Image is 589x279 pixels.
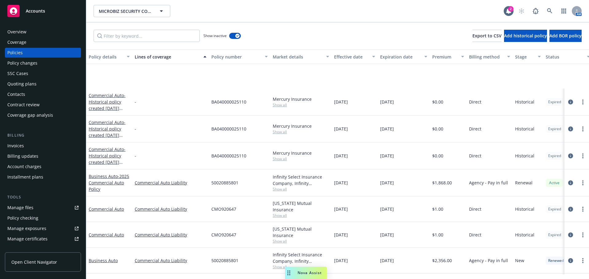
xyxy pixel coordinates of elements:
[469,232,481,238] span: Direct
[209,49,270,64] button: Policy number
[515,153,534,159] span: Historical
[432,257,452,264] span: $2,356.00
[211,126,246,132] span: BA040000025110
[273,54,322,60] div: Market details
[7,244,38,254] div: Manage claims
[469,99,481,105] span: Direct
[285,267,327,279] button: Nova Assist
[132,49,209,64] button: Lines of coverage
[273,264,329,270] span: Show all
[380,179,394,186] span: [DATE]
[380,232,394,238] span: [DATE]
[334,232,348,238] span: [DATE]
[211,232,236,238] span: CMO920647
[273,96,329,102] div: Mercury Insurance
[86,49,132,64] button: Policy details
[504,30,547,42] button: Add historical policy
[89,92,125,118] a: Commercial Auto
[89,146,125,172] a: Commercial Auto
[334,126,348,132] span: [DATE]
[5,172,81,182] a: Installment plans
[5,58,81,68] a: Policy changes
[7,48,23,58] div: Policies
[515,257,524,264] span: New
[5,141,81,151] a: Invoices
[7,58,37,68] div: Policy changes
[5,224,81,233] a: Manage exposures
[7,203,33,213] div: Manage files
[549,33,582,39] span: Add BOR policy
[273,129,329,134] span: Show all
[273,226,329,239] div: [US_STATE] Mutual Insurance
[7,234,48,244] div: Manage certificates
[378,49,430,64] button: Expiration date
[548,258,564,263] span: Renewed
[504,33,547,39] span: Add historical policy
[5,151,81,161] a: Billing updates
[89,54,123,60] div: Policy details
[7,69,28,78] div: SSC Cases
[5,69,81,78] a: SSC Cases
[469,126,481,132] span: Direct
[135,257,206,264] a: Commercial Auto Liability
[211,54,261,60] div: Policy number
[7,141,24,151] div: Invoices
[579,152,587,160] a: more
[380,257,394,264] span: [DATE]
[508,6,514,12] div: 2
[515,206,534,212] span: Historical
[273,123,329,129] div: Mercury Insurance
[380,206,394,212] span: [DATE]
[89,119,125,145] a: Commercial Auto
[380,126,394,132] span: [DATE]
[549,30,582,42] button: Add BOR policy
[211,153,246,159] span: BA040000025110
[567,231,574,239] a: circleInformation
[7,79,37,89] div: Quoting plans
[273,187,329,192] span: Show all
[5,234,81,244] a: Manage certificates
[273,102,329,107] span: Show all
[548,206,561,212] span: Expired
[515,232,534,238] span: Historical
[546,54,583,60] div: Status
[211,179,238,186] span: 50020885801
[135,153,136,159] span: -
[380,99,394,105] span: [DATE]
[7,162,41,172] div: Account charges
[285,267,293,279] div: Drag to move
[567,205,574,213] a: circleInformation
[567,98,574,106] a: circleInformation
[469,257,508,264] span: Agency - Pay in full
[273,200,329,213] div: [US_STATE] Mutual Insurance
[467,49,513,64] button: Billing method
[567,179,574,187] a: circleInformation
[469,54,503,60] div: Billing method
[94,5,170,17] button: MICROBIZ SECURITY COMPANY
[5,48,81,58] a: Policies
[472,33,502,39] span: Export to CSV
[432,153,443,159] span: $0.00
[5,100,81,110] a: Contract review
[548,232,561,238] span: Expired
[7,151,38,161] div: Billing updates
[334,206,348,212] span: [DATE]
[211,257,238,264] span: 50020885801
[544,5,556,17] a: Search
[334,257,348,264] span: [DATE]
[7,172,43,182] div: Installment plans
[5,27,81,37] a: Overview
[515,54,534,60] div: Stage
[89,258,118,263] a: Business Auto
[432,99,443,105] span: $0.00
[432,54,457,60] div: Premium
[89,232,124,238] a: Commercial Auto
[135,99,136,105] span: -
[548,126,561,132] span: Expired
[579,98,587,106] a: more
[567,257,574,264] a: circleInformation
[11,259,57,265] span: Open Client Navigator
[273,213,329,218] span: Show all
[432,179,452,186] span: $1,868.00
